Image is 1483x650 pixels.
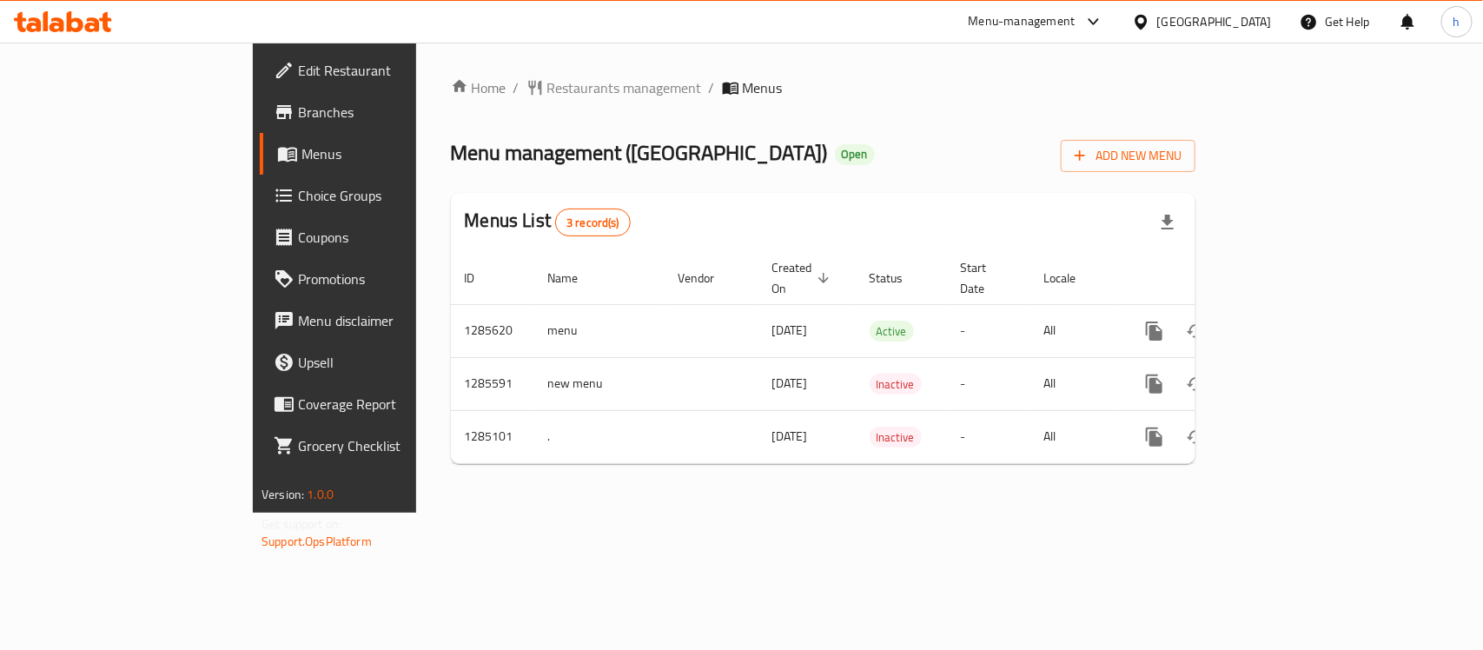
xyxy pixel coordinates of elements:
span: Inactive [870,428,922,448]
div: Open [835,144,875,165]
td: All [1030,304,1120,357]
th: Actions [1120,252,1314,305]
span: Coverage Report [298,394,487,415]
span: Open [835,147,875,162]
a: Coupons [260,216,500,258]
span: Grocery Checklist [298,435,487,456]
span: 1.0.0 [307,483,334,506]
td: . [534,410,665,463]
span: Restaurants management [547,77,702,98]
span: Add New Menu [1075,145,1182,167]
span: Edit Restaurant [298,60,487,81]
span: Version: [262,483,304,506]
span: 3 record(s) [556,215,630,231]
table: enhanced table [451,252,1314,464]
button: Change Status [1175,310,1217,352]
span: [DATE] [772,319,808,342]
a: Upsell [260,342,500,383]
span: Upsell [298,352,487,373]
a: Choice Groups [260,175,500,216]
button: Add New Menu [1061,140,1195,172]
h2: Menus List [465,208,631,236]
button: more [1134,310,1175,352]
span: h [1453,12,1460,31]
span: Created On [772,257,835,299]
span: Menu management ( [GEOGRAPHIC_DATA] ) [451,133,828,172]
span: Name [548,268,601,289]
span: Locale [1044,268,1099,289]
span: Status [870,268,926,289]
button: Change Status [1175,363,1217,405]
span: ID [465,268,498,289]
span: [DATE] [772,425,808,448]
span: Menu disclaimer [298,310,487,331]
td: - [947,304,1030,357]
button: Change Status [1175,416,1217,458]
a: Menus [260,133,500,175]
a: Branches [260,91,500,133]
td: new menu [534,357,665,410]
td: menu [534,304,665,357]
a: Coverage Report [260,383,500,425]
td: All [1030,357,1120,410]
span: Get support on: [262,513,341,535]
div: Total records count [555,209,631,236]
a: Support.OpsPlatform [262,530,372,553]
span: Coupons [298,227,487,248]
td: - [947,357,1030,410]
a: Edit Restaurant [260,50,500,91]
a: Restaurants management [526,77,702,98]
span: Branches [298,102,487,123]
a: Menu disclaimer [260,300,500,342]
span: [DATE] [772,372,808,395]
span: Inactive [870,375,922,395]
div: Menu-management [969,11,1076,32]
span: Start Date [961,257,1010,299]
nav: breadcrumb [451,77,1195,98]
span: Menus [301,143,487,164]
td: All [1030,410,1120,463]
button: more [1134,416,1175,458]
div: Export file [1147,202,1188,243]
li: / [513,77,520,98]
span: Menus [743,77,783,98]
li: / [709,77,715,98]
td: - [947,410,1030,463]
span: Choice Groups [298,185,487,206]
div: [GEOGRAPHIC_DATA] [1157,12,1272,31]
a: Grocery Checklist [260,425,500,467]
a: Promotions [260,258,500,300]
span: Vendor [679,268,738,289]
span: Active [870,322,914,342]
button: more [1134,363,1175,405]
span: Promotions [298,269,487,289]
